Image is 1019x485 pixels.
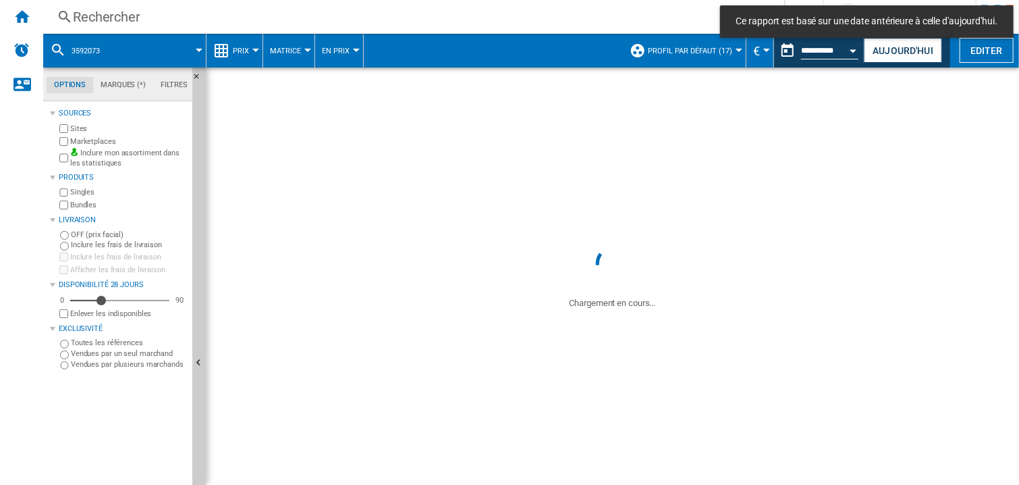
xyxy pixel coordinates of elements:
input: Vendues par plusieurs marchands [60,361,69,370]
img: mysite-bg-18x18.png [70,148,78,156]
img: alerts-logo.svg [13,42,30,58]
label: Toutes les références [71,338,187,348]
span: Matrice [270,47,301,55]
button: En Prix [322,34,356,68]
input: Afficher les frais de livraison [59,265,68,274]
div: Prix [213,34,256,68]
label: Inclure les frais de livraison [71,240,187,250]
label: Singles [70,187,187,197]
button: md-calendar [774,37,801,64]
div: Profil par défaut (17) [630,34,739,68]
md-tab-item: Marques (*) [93,77,153,93]
label: Inclure mon assortiment dans les statistiques [70,148,187,169]
button: Open calendar [842,36,866,61]
label: Sites [70,124,187,134]
input: Marketplaces [59,137,68,146]
md-tab-item: Filtres [153,77,195,93]
label: Marketplaces [70,136,187,147]
div: Rechercher [73,7,749,26]
span: € [753,44,760,58]
input: Afficher les frais de livraison [59,309,68,318]
input: Inclure les frais de livraison [60,242,69,251]
label: Inclure les frais de livraison [70,252,187,262]
span: Prix [233,47,249,55]
ng-transclude: Chargement en cours... [570,298,656,308]
div: Disponibilité 28 Jours [59,280,187,290]
md-menu: Currency [746,34,774,68]
button: € [753,34,767,68]
label: Bundles [70,200,187,210]
label: Enlever les indisponibles [70,309,187,319]
input: Bundles [59,201,68,209]
input: Toutes les références [60,340,69,349]
md-tab-item: Options [47,77,93,93]
input: OFF (prix facial) [60,231,69,240]
input: Singles [59,188,68,197]
label: OFF (prix facial) [71,230,187,240]
input: Inclure les frais de livraison [59,253,68,261]
button: Prix [233,34,256,68]
span: Ce rapport est basé sur une date antérieure à celle d'aujourd'hui. [732,15,1001,28]
div: Ce rapport est basé sur une date antérieure à celle d'aujourd'hui. [774,34,861,68]
input: Inclure mon assortiment dans les statistiques [59,150,68,167]
md-slider: Disponibilité [70,294,169,307]
button: Masquer [192,68,209,92]
input: Sites [59,124,68,133]
div: Livraison [59,215,187,226]
div: Produits [59,172,187,183]
div: 90 [172,295,187,305]
label: Vendues par plusieurs marchands [71,359,187,369]
span: Profil par défaut (17) [648,47,732,55]
button: 3592073 [72,34,113,68]
input: Vendues par un seul marchand [60,351,69,359]
button: Matrice [270,34,308,68]
div: Sources [59,108,187,119]
span: En Prix [322,47,350,55]
div: Exclusivité [59,324,187,334]
span: 3592073 [72,47,100,55]
button: Editer [960,38,1014,63]
button: Aujourd'hui [864,38,942,63]
button: Profil par défaut (17) [648,34,739,68]
div: 0 [57,295,67,305]
div: 3592073 [50,34,199,68]
label: Afficher les frais de livraison [70,265,187,275]
label: Vendues par un seul marchand [71,349,187,359]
